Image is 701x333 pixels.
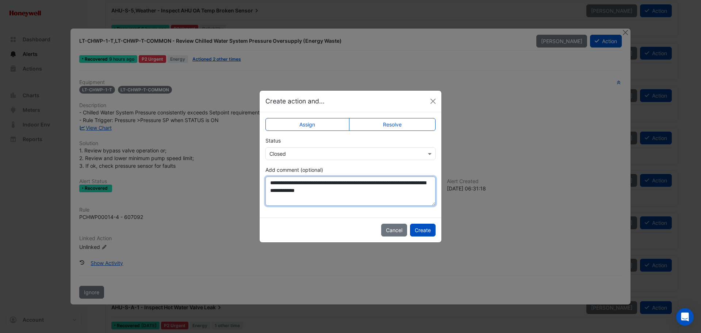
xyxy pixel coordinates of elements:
[265,166,323,174] label: Add comment (optional)
[349,118,436,131] label: Resolve
[676,308,694,326] div: Open Intercom Messenger
[265,137,281,144] label: Status
[265,118,349,131] label: Assign
[381,224,407,236] button: Cancel
[265,97,325,106] h5: Create action and...
[428,96,438,107] button: Close
[410,224,436,236] button: Create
